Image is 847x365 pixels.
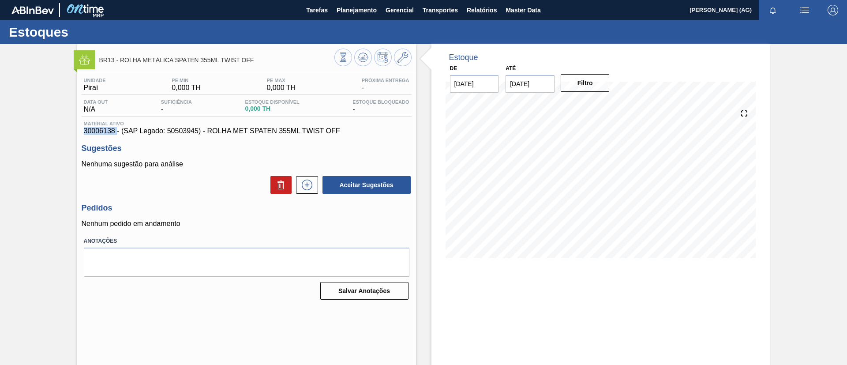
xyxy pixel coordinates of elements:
div: Aceitar Sugestões [318,175,412,195]
div: - [159,99,194,113]
span: 0,000 TH [245,105,300,112]
span: PE MAX [267,78,296,83]
img: userActions [799,5,810,15]
span: Master Data [506,5,540,15]
span: Piraí [84,84,106,92]
p: Nenhum pedido em andamento [82,220,412,228]
label: De [450,65,457,71]
div: N/A [82,99,110,113]
h3: Pedidos [82,203,412,213]
button: Aceitar Sugestões [322,176,411,194]
span: 0,000 TH [172,84,201,92]
button: Notificações [759,4,787,16]
span: Material ativo [84,121,409,126]
label: Anotações [84,235,409,248]
p: Nenhuma sugestão para análise [82,160,412,168]
button: Salvar Anotações [320,282,409,300]
span: Unidade [84,78,106,83]
span: Relatórios [467,5,497,15]
span: Estoque Bloqueado [352,99,409,105]
span: Suficiência [161,99,192,105]
span: Gerencial [386,5,414,15]
h3: Sugestões [82,144,412,153]
img: Ícone [79,54,90,65]
span: Transportes [423,5,458,15]
div: Nova sugestão [292,176,318,194]
div: - [360,78,412,92]
input: dd/mm/yyyy [450,75,499,93]
span: Tarefas [306,5,328,15]
button: Ir ao Master Data / Geral [394,49,412,66]
div: Excluir Sugestões [266,176,292,194]
img: TNhmsLtSVTkK8tSr43FrP2fwEKptu5GPRR3wAAAABJRU5ErkJggg== [11,6,54,14]
span: 30006138 - (SAP Legado: 50503945) - ROLHA MET SPATEN 355ML TWIST OFF [84,127,409,135]
img: Logout [828,5,838,15]
label: Até [506,65,516,71]
div: Estoque [449,53,478,62]
button: Programar Estoque [374,49,392,66]
input: dd/mm/yyyy [506,75,555,93]
span: Data out [84,99,108,105]
button: Atualizar Gráfico [354,49,372,66]
span: BR13 - ROLHA METÁLICA SPATEN 355ML TWIST OFF [99,57,334,64]
span: 0,000 TH [267,84,296,92]
button: Filtro [561,74,610,92]
span: Próxima Entrega [362,78,409,83]
span: PE MIN [172,78,201,83]
button: Visão Geral dos Estoques [334,49,352,66]
h1: Estoques [9,27,165,37]
span: Planejamento [337,5,377,15]
span: Estoque Disponível [245,99,300,105]
div: - [350,99,411,113]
